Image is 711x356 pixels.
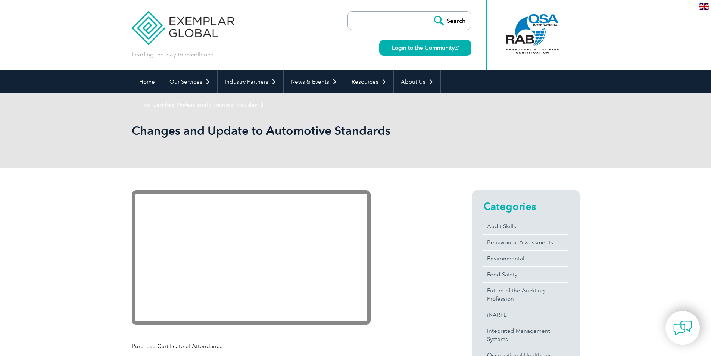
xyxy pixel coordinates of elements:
[483,267,568,282] a: Food Safety
[379,40,471,56] a: Login to the Community
[344,70,393,93] a: Resources
[394,70,440,93] a: About Us
[483,283,568,307] a: Future of the Auditing Profession
[483,219,568,234] a: Audit Skills
[284,70,344,93] a: News & Events
[162,70,217,93] a: Our Services
[218,70,283,93] a: Industry Partners
[132,50,213,59] p: Leading the way to excellence
[132,342,445,350] p: Purchase Certificate of Attendance
[132,190,371,325] iframe: YouTube video player
[132,93,272,117] a: Find Certified Professional / Training Provider
[483,235,568,250] a: Behavioural Assessments
[483,251,568,266] a: Environmental
[673,319,692,337] img: contact-chat.png
[483,200,568,212] h2: Categories
[430,12,471,30] input: Search
[132,70,162,93] a: Home
[699,3,709,10] img: en
[483,307,568,323] a: iNARTE
[455,46,459,50] img: open_square.png
[132,123,418,138] h1: Changes and Update to Automotive Standards
[483,323,568,347] a: Integrated Management Systems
